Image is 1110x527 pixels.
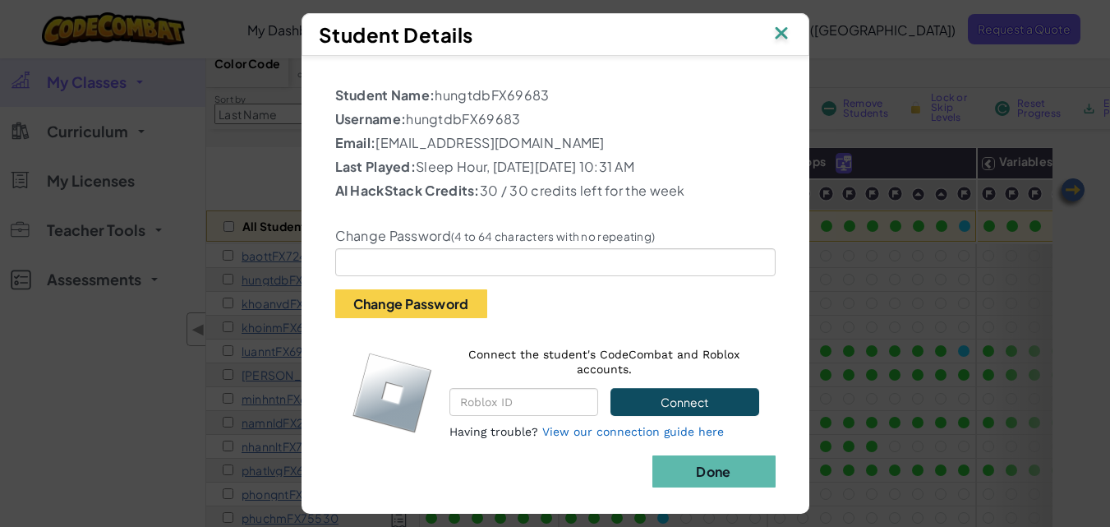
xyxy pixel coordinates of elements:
[696,463,730,480] b: Done
[335,133,776,153] p: [EMAIL_ADDRESS][DOMAIN_NAME]
[449,425,538,438] span: Having trouble?
[610,388,758,416] button: Connect
[352,352,433,433] img: roblox-logo.svg
[542,425,724,438] a: View our connection guide here
[335,228,656,244] label: Change Password
[335,157,776,177] p: Sleep Hour, [DATE][DATE] 10:31 AM
[335,158,417,175] b: Last Played:
[335,109,776,129] p: hungtdbFX69683
[652,455,776,488] button: Done
[449,347,759,377] p: Connect the student's CodeCombat and Roblox accounts.
[449,388,598,416] input: Roblox ID
[335,86,776,105] p: hungtdbFX69683
[451,229,655,243] small: (4 to 64 characters with no repeating)
[771,22,792,47] img: IconClose.svg
[335,86,435,104] b: Student Name:
[335,182,480,199] b: AI HackStack Credits:
[319,22,473,47] span: Student Details
[335,110,407,127] b: Username:
[335,289,487,318] button: Change Password
[335,134,376,151] b: Email:
[335,181,776,201] p: 30 / 30 credits left for the week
